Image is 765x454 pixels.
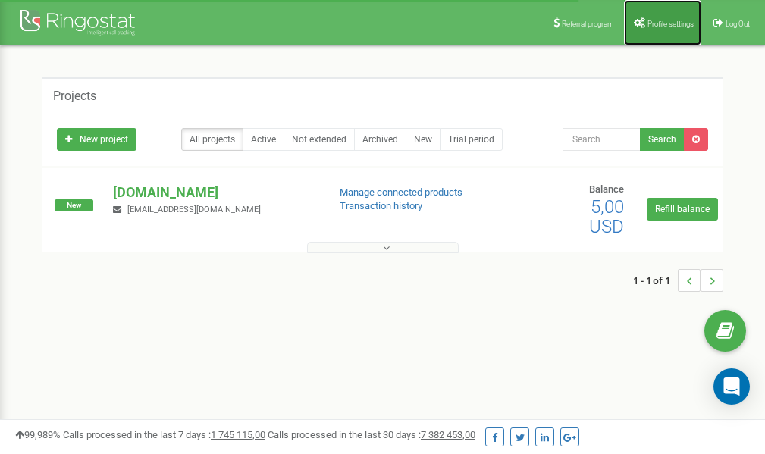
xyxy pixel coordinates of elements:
[440,128,503,151] a: Trial period
[53,89,96,103] h5: Projects
[340,186,462,198] a: Manage connected products
[589,196,624,237] span: 5,00 USD
[57,128,136,151] a: New project
[726,20,750,28] span: Log Out
[640,128,685,151] button: Search
[211,429,265,440] u: 1 745 115,00
[563,128,641,151] input: Search
[633,269,678,292] span: 1 - 1 of 1
[713,368,750,405] div: Open Intercom Messenger
[647,198,718,221] a: Refill balance
[268,429,475,440] span: Calls processed in the last 30 days :
[421,429,475,440] u: 7 382 453,00
[406,128,441,151] a: New
[340,200,422,211] a: Transaction history
[63,429,265,440] span: Calls processed in the last 7 days :
[562,20,614,28] span: Referral program
[127,205,261,214] span: [EMAIL_ADDRESS][DOMAIN_NAME]
[354,128,406,151] a: Archived
[243,128,284,151] a: Active
[647,20,694,28] span: Profile settings
[181,128,243,151] a: All projects
[15,429,61,440] span: 99,989%
[113,183,315,202] p: [DOMAIN_NAME]
[589,183,624,195] span: Balance
[633,254,723,307] nav: ...
[284,128,355,151] a: Not extended
[55,199,93,211] span: New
